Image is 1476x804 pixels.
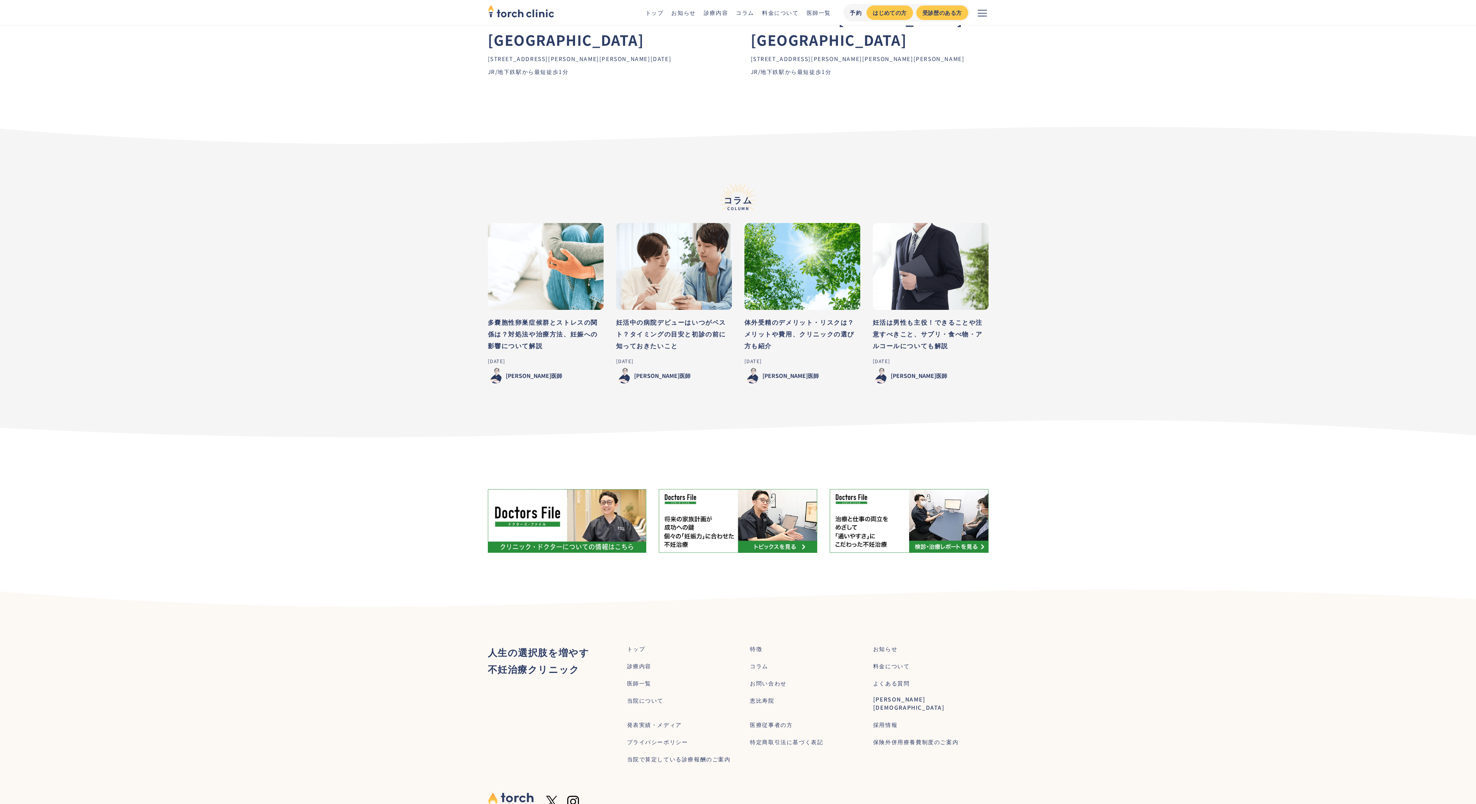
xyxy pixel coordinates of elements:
div: はじめての方 [873,9,906,17]
a: 体外受精のデメリット・リスクは？メリットや費用、クリニックの選び方も紹介[DATE][PERSON_NAME]医師 [744,223,860,383]
strong: 不妊治療クリニック [488,662,580,676]
a: 恵比寿院 [750,696,774,705]
a: お知らせ [671,9,696,16]
a: プライバシーポリシー [627,738,688,746]
div: 医師 [936,372,947,380]
a: 妊活は男性も主役！できることや注意すべきこと、サプリ・食べ物・アルコールについても解説[DATE][PERSON_NAME]医師 [873,223,989,383]
div: [DATE] [744,358,860,365]
img: torch clinic [488,2,554,20]
a: お知らせ [873,645,897,653]
div: torch clinic [PERSON_NAME][GEOGRAPHIC_DATA] [751,8,989,50]
h3: 多嚢胞性卵巣症候群とストレスの関係は？対処法や治療方法、妊娠への影響について解説 [488,316,604,351]
a: 診療内容 [627,662,651,670]
div: 医師 [680,372,690,380]
h2: コラム [488,183,989,210]
a: コラム [750,662,768,670]
li: [STREET_ADDRESS][PERSON_NAME][PERSON_NAME][DATE] [488,55,726,63]
h3: 体外受精のデメリット・リスクは？メリットや費用、クリニックの選び方も紹介 [744,316,860,351]
div: torch clinic [GEOGRAPHIC_DATA] [488,8,726,50]
a: 多嚢胞性卵巣症候群とストレスの関係は？対処法や治療方法、妊娠への影響について解説[DATE][PERSON_NAME]医師 [488,223,604,383]
a: 当院について [627,696,664,705]
div: 受診歴のある方 [922,9,962,17]
a: お問い合わせ [750,679,787,687]
a: コラム [736,9,754,16]
div: [DATE] [873,358,989,365]
div: [PERSON_NAME] [506,372,551,380]
div: [PERSON_NAME] [762,372,808,380]
a: 発表実績・メディア [627,721,682,729]
div: 医師 [808,372,819,380]
li: JR/地下鉄駅から最短徒歩1分 [488,68,726,76]
a: 料金について [873,662,910,670]
div: [DATE] [488,358,604,365]
span: Column [488,207,989,210]
h3: 妊活中の病院デビューはいつがベスト？タイミングの目安と初診の前に知っておきたいこと [616,316,732,351]
a: 診療内容 [704,9,728,16]
a: トップ [627,645,645,653]
a: 特徴 [750,645,762,653]
a: 医師一覧 [807,9,831,16]
a: 医師一覧 [627,679,651,687]
strong: 人生の選択肢を増やす ‍ [488,645,590,659]
a: 料金について [762,9,799,16]
div: ‍ [488,644,590,677]
a: 特定商取引法に基づく表記 [750,738,823,746]
a: 保険外併用療養費制度のご案内 [873,738,958,746]
div: [PERSON_NAME] [891,372,936,380]
div: 予約 [850,9,862,17]
a: 当院で算定している診療報酬のご案内 [627,755,731,763]
li: JR/地下鉄駅から最短徒歩1分 [751,68,989,76]
h3: 妊活は男性も主役！できることや注意すべきこと、サプリ・食べ物・アルコールについても解説 [873,316,989,351]
a: 採用情報 [873,721,897,729]
li: [STREET_ADDRESS][PERSON_NAME][PERSON_NAME][PERSON_NAME] [751,55,989,63]
div: 医師 [551,372,562,380]
a: トップ [645,9,664,16]
a: home [488,5,554,20]
a: 医療従事者の方 [750,721,793,729]
div: [PERSON_NAME] [634,372,680,380]
a: はじめての方 [867,5,913,20]
a: 妊活中の病院デビューはいつがベスト？タイミングの目安と初診の前に知っておきたいこと[DATE][PERSON_NAME]医師 [616,223,732,383]
div: [DATE] [616,358,732,365]
a: [PERSON_NAME][DEMOGRAPHIC_DATA] [873,695,989,712]
a: よくある質問 [873,679,910,687]
a: 受診歴のある方 [916,5,968,20]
